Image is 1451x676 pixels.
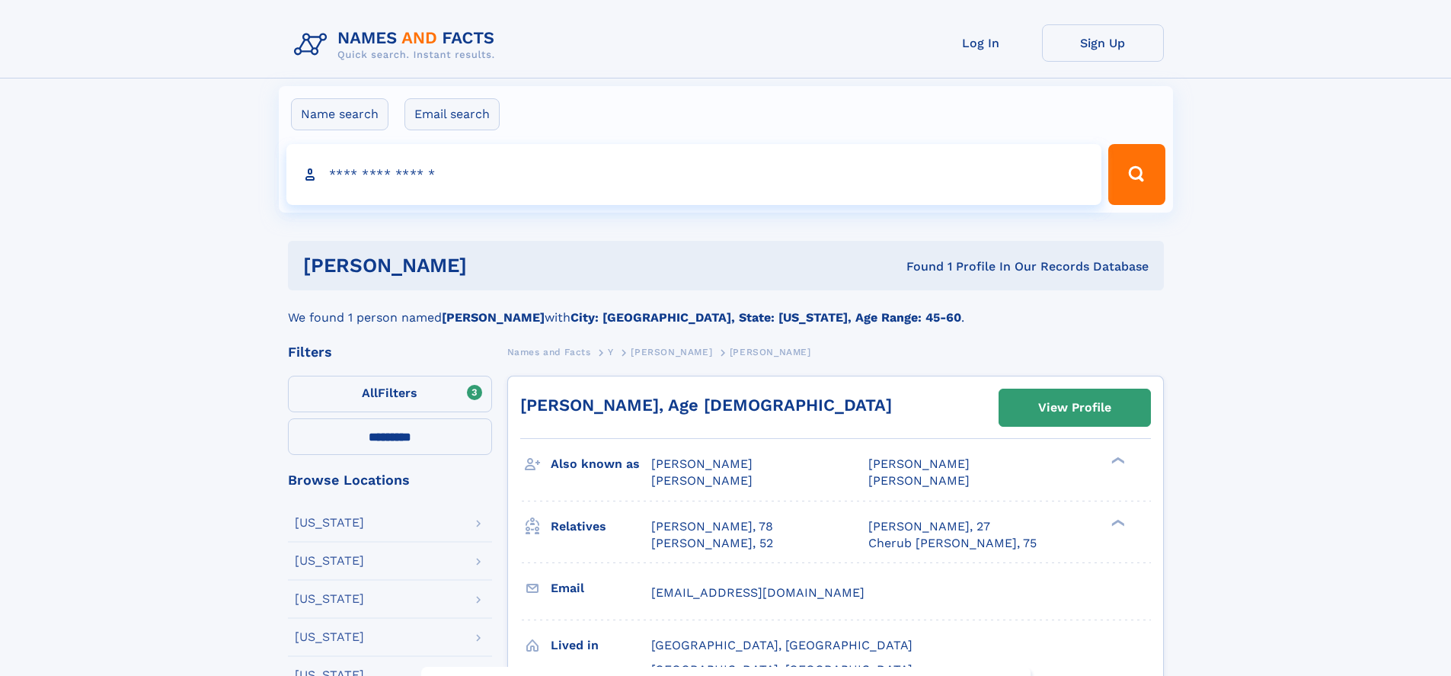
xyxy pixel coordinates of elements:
[288,345,492,359] div: Filters
[551,575,651,601] h3: Email
[1107,456,1126,466] div: ❯
[999,389,1150,426] a: View Profile
[868,457,970,471] span: [PERSON_NAME]
[1042,24,1164,62] a: Sign Up
[551,633,651,658] h3: Lived in
[303,256,687,275] h1: [PERSON_NAME]
[651,457,753,471] span: [PERSON_NAME]
[868,535,1037,552] a: Cherub [PERSON_NAME], 75
[608,342,614,361] a: Y
[295,517,364,529] div: [US_STATE]
[686,258,1149,275] div: Found 1 Profile In Our Records Database
[291,98,388,130] label: Name search
[570,310,961,325] b: City: [GEOGRAPHIC_DATA], State: [US_STATE], Age Range: 45-60
[551,514,651,540] h3: Relatives
[631,347,712,357] span: [PERSON_NAME]
[920,24,1042,62] a: Log In
[288,24,507,66] img: Logo Names and Facts
[868,473,970,488] span: [PERSON_NAME]
[730,347,811,357] span: [PERSON_NAME]
[551,451,651,477] h3: Also known as
[295,555,364,567] div: [US_STATE]
[651,473,753,488] span: [PERSON_NAME]
[868,518,990,535] a: [PERSON_NAME], 27
[288,473,492,487] div: Browse Locations
[651,518,773,535] a: [PERSON_NAME], 78
[295,631,364,643] div: [US_STATE]
[286,144,1102,205] input: search input
[1107,517,1126,527] div: ❯
[1038,390,1111,425] div: View Profile
[442,310,545,325] b: [PERSON_NAME]
[520,396,892,415] a: [PERSON_NAME], Age [DEMOGRAPHIC_DATA]
[1108,144,1165,205] button: Search Button
[651,585,865,600] span: [EMAIL_ADDRESS][DOMAIN_NAME]
[362,386,378,400] span: All
[608,347,614,357] span: Y
[295,593,364,605] div: [US_STATE]
[507,342,591,361] a: Names and Facts
[631,342,712,361] a: [PERSON_NAME]
[651,535,773,552] a: [PERSON_NAME], 52
[288,290,1164,327] div: We found 1 person named with .
[288,376,492,412] label: Filters
[404,98,500,130] label: Email search
[651,638,912,652] span: [GEOGRAPHIC_DATA], [GEOGRAPHIC_DATA]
